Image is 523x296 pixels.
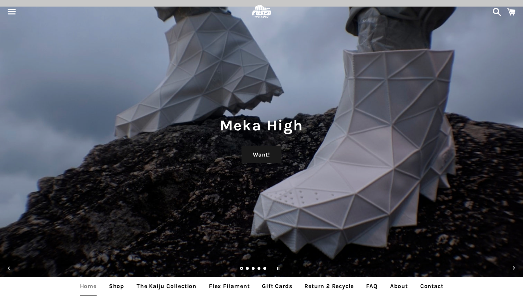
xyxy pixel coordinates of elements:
a: Load slide 5 [263,267,267,271]
a: Return 2 Recycle [299,277,359,295]
a: Want! [242,146,281,163]
a: Load slide 3 [252,267,255,271]
button: Pause slideshow [270,260,286,276]
button: Next slide [506,260,522,276]
a: Contact [415,277,449,295]
a: Home [74,277,102,295]
a: Shop [104,277,130,295]
a: The Kaiju Collection [131,277,202,295]
a: Load slide 2 [246,267,250,271]
a: FAQ [361,277,383,295]
a: Gift Cards [256,277,297,295]
a: About [385,277,413,295]
a: Slide 1, current [240,267,244,271]
button: Previous slide [1,260,17,276]
h1: Meka High [7,115,516,136]
a: Flex Filament [203,277,255,295]
a: Load slide 4 [258,267,261,271]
